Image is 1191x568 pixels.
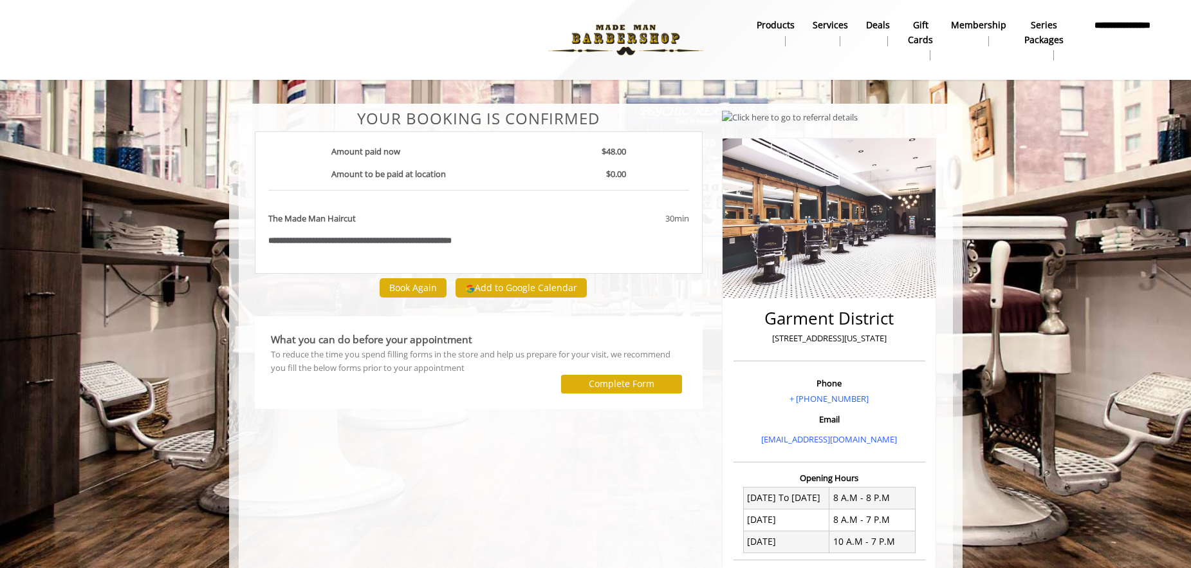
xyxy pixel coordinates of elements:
[380,278,447,297] button: Book Again
[331,146,400,157] b: Amount paid now
[829,509,916,531] td: 8 A.M - 7 P.M
[789,393,869,404] a: + [PHONE_NUMBER]
[456,278,587,298] button: Add to Google Calendar
[899,16,942,64] a: Gift cardsgift cards
[602,146,626,157] b: $48.00
[722,111,858,124] img: Click here to go to referral details
[829,531,916,553] td: 10 A.M - 7 P.M
[606,168,626,180] b: $0.00
[829,487,916,509] td: 8 A.M - 8 P.M
[561,375,682,393] button: Complete Form
[813,18,848,32] b: Services
[804,16,857,50] a: ServicesServices
[537,5,714,75] img: Made Man Barbershop logo
[857,16,899,50] a: DealsDeals
[734,473,925,482] h3: Opening Hours
[271,348,687,375] div: To reduce the time you spend filling forms in the store and help us prepare for your visit, we re...
[268,212,356,225] b: The Made Man Haircut
[589,379,654,389] label: Complete Form
[737,379,922,388] h3: Phone
[942,16,1015,50] a: MembershipMembership
[866,18,890,32] b: Deals
[761,433,897,445] a: [EMAIL_ADDRESS][DOMAIN_NAME]
[908,18,933,47] b: gift cards
[331,168,446,180] b: Amount to be paid at location
[757,18,795,32] b: products
[743,487,829,509] td: [DATE] To [DATE]
[748,16,804,50] a: Productsproducts
[743,531,829,553] td: [DATE]
[737,332,922,345] p: [STREET_ADDRESS][US_STATE]
[951,18,1006,32] b: Membership
[737,415,922,424] h3: Email
[737,309,922,328] h2: Garment District
[1015,16,1073,64] a: Series packagesSeries packages
[271,332,472,346] b: What you can do before your appointment
[255,110,703,127] center: Your Booking is confirmed
[1024,18,1064,47] b: Series packages
[743,509,829,531] td: [DATE]
[562,212,689,225] div: 30min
